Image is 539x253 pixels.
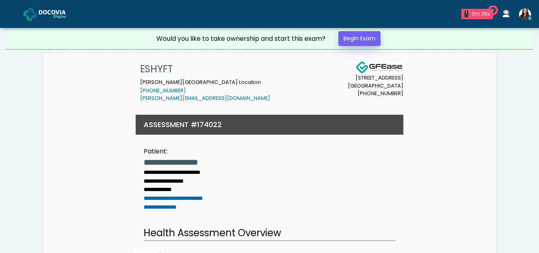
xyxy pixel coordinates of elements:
[355,61,403,74] img: Docovia Staffing Logo
[140,61,270,77] h1: ESHYFT
[24,8,37,21] img: Docovia
[156,34,326,44] div: Would you like to take ownership and start this exam?
[348,74,403,97] small: [STREET_ADDRESS] [GEOGRAPHIC_DATA] [PHONE_NUMBER]
[472,10,490,18] div: 0m 29s
[39,10,79,18] img: Docovia
[140,95,270,102] a: [PERSON_NAME][EMAIL_ADDRESS][DOMAIN_NAME]
[144,226,395,241] h2: Health Assessment Overview
[24,1,79,27] a: Docovia
[144,147,233,156] div: Patient:
[464,10,468,18] div: 1
[140,87,186,94] a: [PHONE_NUMBER]
[144,120,222,129] h3: ASSESSMENT #174022
[140,79,270,102] small: [PERSON_NAME][GEOGRAPHIC_DATA] Location
[519,8,531,20] img: Viral Patel
[456,6,498,22] a: 1 0m 29s
[338,31,381,46] a: Begin Exam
